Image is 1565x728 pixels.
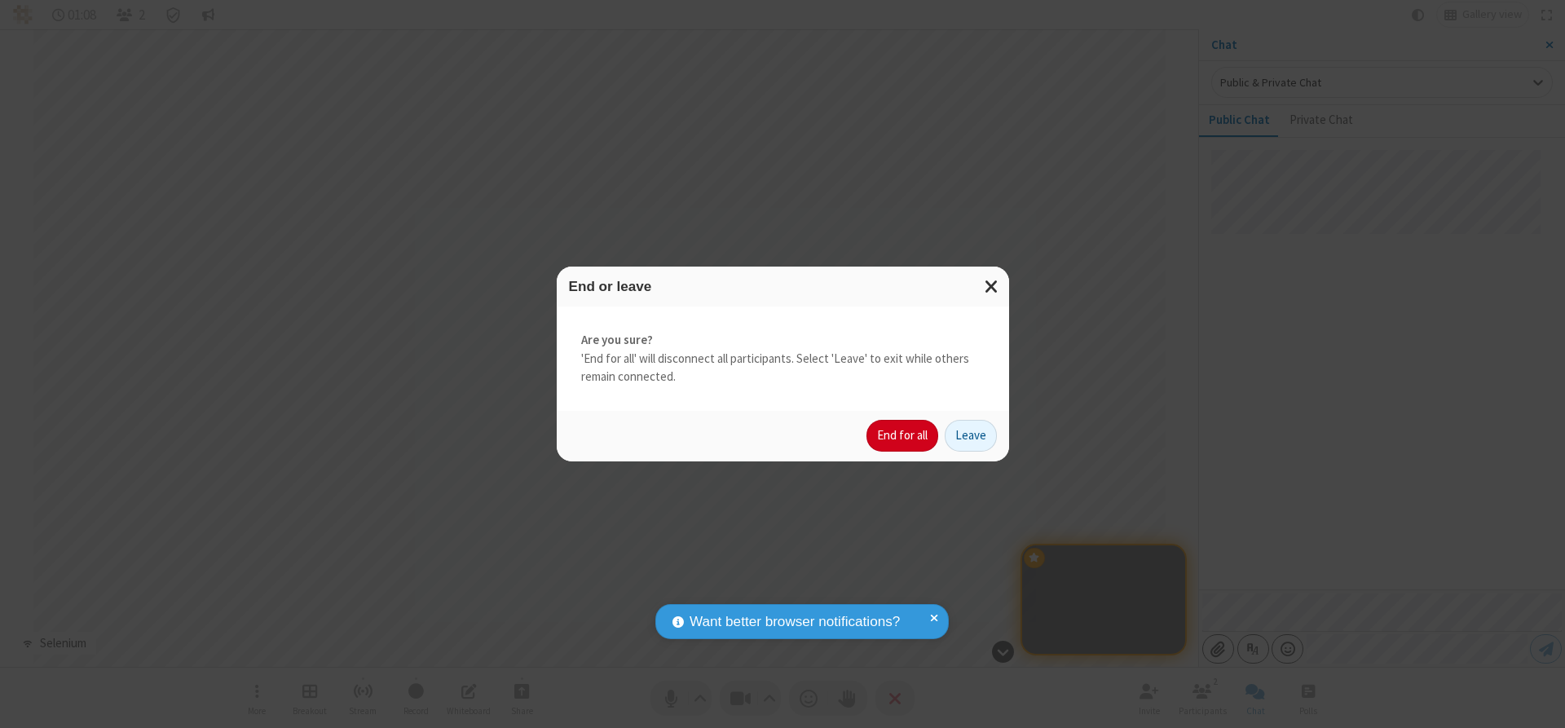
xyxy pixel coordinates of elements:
span: Want better browser notifications? [690,611,900,633]
button: Close modal [975,267,1009,307]
div: 'End for all' will disconnect all participants. Select 'Leave' to exit while others remain connec... [557,307,1009,411]
button: Leave [945,420,997,452]
h3: End or leave [569,279,997,294]
strong: Are you sure? [581,331,985,350]
button: End for all [866,420,938,452]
